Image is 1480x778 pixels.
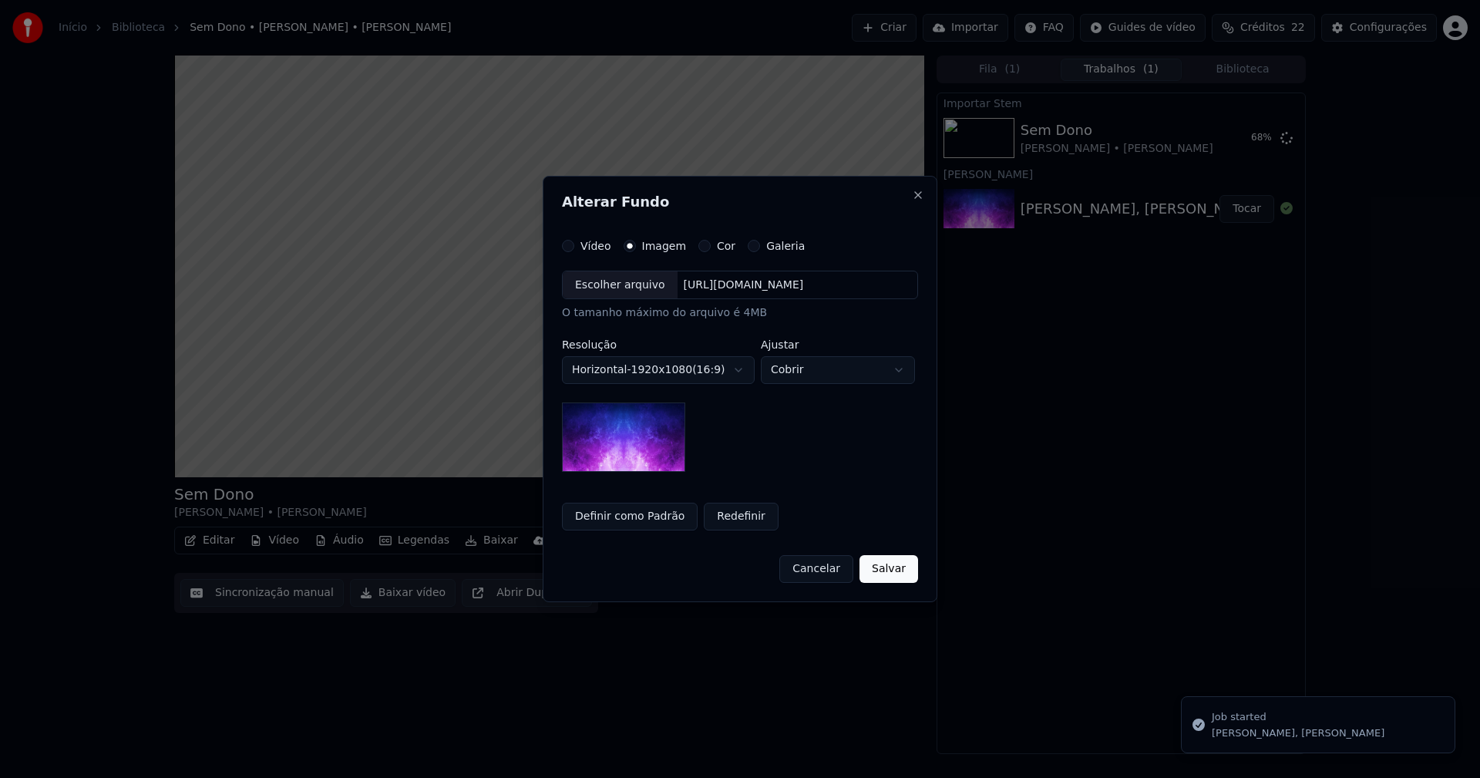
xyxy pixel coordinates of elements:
[580,241,611,251] label: Vídeo
[704,503,779,530] button: Redefinir
[779,555,853,583] button: Cancelar
[562,503,698,530] button: Definir como Padrão
[761,339,915,350] label: Ajustar
[859,555,918,583] button: Salvar
[717,241,735,251] label: Cor
[678,278,810,293] div: [URL][DOMAIN_NAME]
[562,195,918,209] h2: Alterar Fundo
[562,339,755,350] label: Resolução
[766,241,805,251] label: Galeria
[562,306,918,322] div: O tamanho máximo do arquivo é 4MB
[642,241,686,251] label: Imagem
[563,271,678,299] div: Escolher arquivo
